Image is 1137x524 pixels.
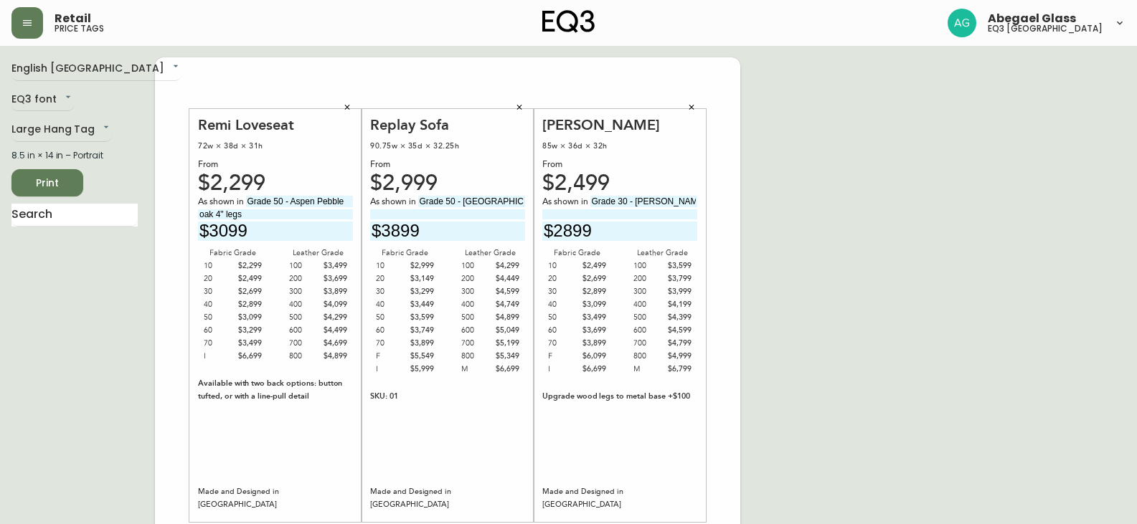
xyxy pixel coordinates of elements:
div: M [461,363,491,376]
div: Replay Sofa [370,116,525,134]
div: 50 [376,311,405,324]
div: 200 [289,272,319,285]
div: $3,299 [405,285,435,298]
div: 90.75w × 35d × 32.25h [370,140,525,153]
input: fabric/leather and leg [590,196,697,207]
div: Upgrade wood legs to metal base +$100 [542,390,697,403]
div: $4,449 [490,272,519,285]
div: $4,299 [490,259,519,272]
div: Leather Grade [628,247,697,259]
div: $3,899 [405,337,435,350]
div: $2,299 [233,259,263,272]
div: $3,499 [318,259,347,272]
div: 60 [376,324,405,337]
div: $2,499 [233,272,263,285]
div: $5,549 [405,350,435,363]
div: $4,399 [662,311,692,324]
div: $3,299 [233,324,263,337]
div: $4,599 [662,324,692,337]
div: Made and Designed in [GEOGRAPHIC_DATA] [198,485,353,511]
div: I [548,363,577,376]
div: $6,699 [577,363,607,376]
div: $6,699 [490,363,519,376]
div: $2,999 [370,177,525,190]
div: I [376,363,405,376]
div: 500 [289,311,319,324]
input: fabric/leather and leg [246,196,353,207]
div: 70 [548,337,577,350]
input: Search [11,204,138,227]
div: 60 [204,324,233,337]
div: 60 [548,324,577,337]
div: F [376,350,405,363]
div: 72w × 38d × 31h [198,140,353,153]
div: 40 [548,298,577,311]
div: 100 [289,259,319,272]
div: 800 [633,350,663,363]
div: 400 [289,298,319,311]
div: 400 [633,298,663,311]
div: Leather Grade [456,247,525,259]
div: $3,099 [577,298,607,311]
div: $4,999 [662,350,692,363]
div: $3,599 [405,311,435,324]
div: 30 [204,285,233,298]
div: $2,999 [405,259,435,272]
div: 40 [204,298,233,311]
div: 400 [461,298,491,311]
div: EQ3 font [11,88,74,112]
div: $2,899 [577,285,607,298]
div: $3,799 [662,272,692,285]
div: 10 [548,259,577,272]
div: $3,699 [318,272,347,285]
div: 85w × 36d × 32h [542,140,697,153]
div: Available with two back options: button tufted, or with a line-pull detail [198,377,353,403]
div: $4,749 [490,298,519,311]
div: 600 [461,324,491,337]
div: $4,499 [318,324,347,337]
div: $2,899 [233,298,263,311]
span: As shown in [198,196,246,209]
div: 500 [633,311,663,324]
div: $4,199 [662,298,692,311]
div: $5,199 [490,337,519,350]
div: $4,699 [318,337,347,350]
div: $4,099 [318,298,347,311]
div: 800 [289,350,319,363]
div: English [GEOGRAPHIC_DATA] [11,57,181,81]
div: 10 [376,259,405,272]
div: [PERSON_NAME] [542,116,697,134]
div: From [542,158,697,171]
span: As shown in [542,196,590,209]
div: $4,899 [318,350,347,363]
div: $3,699 [577,324,607,337]
div: $3,149 [405,272,435,285]
div: Fabric Grade [542,247,612,259]
div: $6,099 [577,350,607,363]
div: 70 [204,337,233,350]
div: $3,749 [405,324,435,337]
h5: eq3 [GEOGRAPHIC_DATA] [988,24,1103,33]
div: 300 [461,285,491,298]
div: $3,899 [318,285,347,298]
input: price excluding $ [370,221,525,241]
div: Remi Loveseat [198,116,353,134]
div: $3,599 [662,259,692,272]
span: Abegael Glass [988,13,1076,24]
div: From [370,158,525,171]
div: 30 [376,285,405,298]
div: 700 [289,337,319,350]
input: price excluding $ [542,221,697,241]
div: $4,899 [490,311,519,324]
div: Made and Designed in [GEOGRAPHIC_DATA] [370,485,525,511]
div: 800 [461,350,491,363]
div: Leather Grade [283,247,353,259]
h5: price tags [55,24,104,33]
div: $3,449 [405,298,435,311]
span: As shown in [370,196,418,209]
div: M [633,363,663,376]
div: 700 [633,337,663,350]
div: $3,899 [577,337,607,350]
div: $4,799 [662,337,692,350]
span: Retail [55,13,91,24]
